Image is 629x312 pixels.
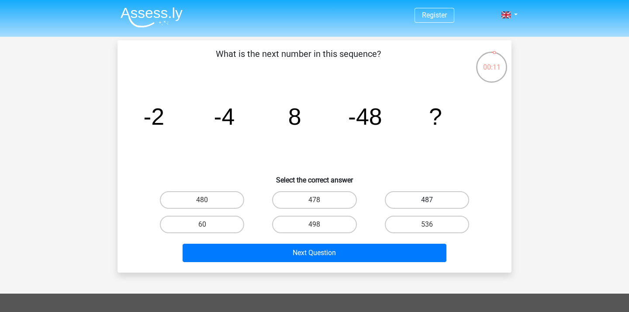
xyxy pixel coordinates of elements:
[475,51,508,73] div: 00:11
[183,244,447,262] button: Next Question
[385,216,469,233] label: 536
[160,216,244,233] label: 60
[121,7,183,28] img: Assessly
[422,11,447,19] a: Register
[429,103,442,130] tspan: ?
[272,216,356,233] label: 498
[385,191,469,209] label: 487
[288,103,301,130] tspan: 8
[143,103,164,130] tspan: -2
[214,103,235,130] tspan: -4
[131,169,498,184] h6: Select the correct answer
[160,191,244,209] label: 480
[131,47,465,74] p: What is the next number in this sequence?
[348,103,382,130] tspan: -48
[272,191,356,209] label: 478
